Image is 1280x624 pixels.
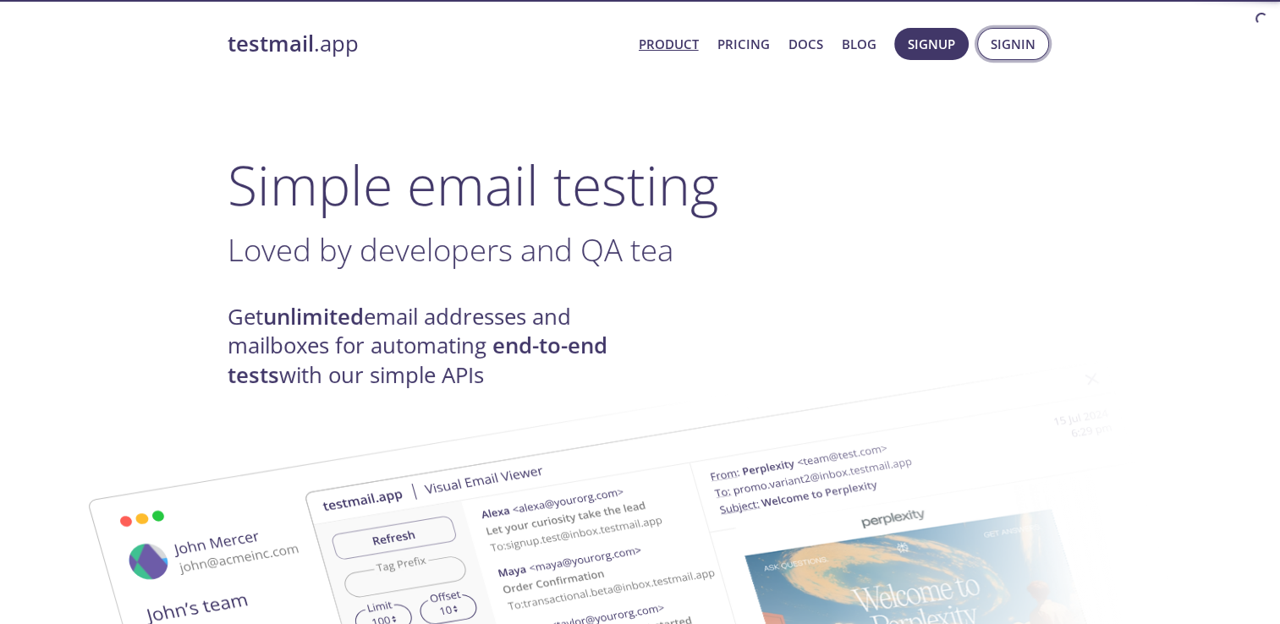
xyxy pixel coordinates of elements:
a: Pricing [717,33,770,55]
h4: Get email addresses and mailboxes for automating with our simple APIs [228,303,640,390]
a: testmail.app [228,30,625,58]
h1: Simple email testing [228,152,1053,217]
strong: unlimited [263,302,364,331]
button: Signin [977,28,1049,60]
a: Blog [842,33,876,55]
button: Signup [894,28,969,60]
strong: end-to-end tests [228,331,607,389]
a: Docs [788,33,823,55]
strong: testmail [228,29,314,58]
span: Signin [991,33,1036,55]
a: Product [639,33,699,55]
span: Signup [908,33,955,55]
span: Loved by developers and QA tea [228,228,673,271]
